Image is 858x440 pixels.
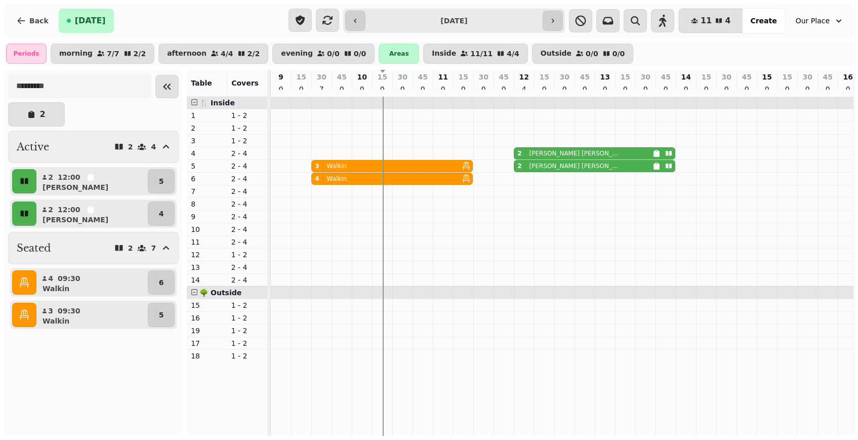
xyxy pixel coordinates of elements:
p: evening [281,50,313,58]
p: 9 [278,72,283,82]
div: Periods [6,44,47,64]
span: [DATE] [75,17,106,25]
span: 4 [725,17,730,25]
button: Back [8,9,57,33]
button: Collapse sidebar [155,75,179,98]
p: [PERSON_NAME] [PERSON_NAME] [529,162,622,170]
p: 0 [439,84,447,94]
p: 0 / 0 [354,50,366,57]
p: 2 [128,143,133,150]
p: 30 [316,72,326,82]
h2: Active [17,140,49,154]
p: 0 [338,84,346,94]
p: 0 / 0 [586,50,598,57]
p: 2 - 4 [231,275,264,285]
button: morning7/72/2 [51,44,154,64]
div: 2 [517,149,521,157]
button: 114 [679,9,743,33]
p: 0 [419,84,427,94]
p: 0 / 0 [327,50,340,57]
p: 3 [48,306,54,316]
button: Our Place [790,12,850,30]
span: Table [191,79,212,87]
p: 15 [191,300,223,310]
div: Areas [379,44,419,64]
p: 1 - 2 [231,351,264,361]
button: [DATE] [59,9,114,33]
p: 2 - 4 [231,148,264,158]
p: 1 - 2 [231,250,264,260]
p: 2 - 4 [231,161,264,171]
p: 1 [191,110,223,121]
button: 409:30Walkin [38,270,146,295]
button: 5 [148,169,175,193]
p: 13 [191,262,223,272]
p: 7 [191,186,223,196]
p: 15 [539,72,549,82]
p: 0 [358,84,366,94]
button: afternoon4/42/2 [158,44,268,64]
p: 2 [48,205,54,215]
p: 7 [317,84,325,94]
p: 12 [191,250,223,260]
p: 09:30 [58,273,80,284]
p: 2 [48,172,54,182]
p: 12 [519,72,528,82]
button: Active24 [8,131,179,163]
p: morning [59,50,93,58]
p: 2 - 4 [231,224,264,234]
p: 16 [843,72,852,82]
p: 0 [743,84,751,94]
h2: Seated [17,241,51,255]
p: 8 [191,199,223,209]
button: 212:00[PERSON_NAME] [38,202,146,226]
p: 45 [823,72,832,82]
p: 15 [782,72,792,82]
p: 7 [151,245,156,252]
p: 15 [458,72,468,82]
button: 212:00[PERSON_NAME] [38,169,146,193]
p: 0 [682,84,690,94]
p: 30 [478,72,488,82]
span: 🌳 Outside [199,289,241,297]
p: 3 [191,136,223,146]
p: [PERSON_NAME] [43,215,108,225]
p: 0 [783,84,791,94]
p: Walkin [327,162,347,170]
p: 0 [824,84,832,94]
p: 10 [191,224,223,234]
p: 0 [297,84,305,94]
p: 30 [721,72,731,82]
p: 2 - 4 [231,174,264,184]
p: 1 - 2 [231,338,264,348]
p: 15 [701,72,711,82]
p: 1 - 2 [231,300,264,310]
p: 14 [191,275,223,285]
p: 2 - 4 [231,262,264,272]
p: 2 [191,123,223,133]
p: Walkin [43,316,69,326]
span: Covers [231,79,259,87]
p: 5 [159,176,164,186]
p: 0 [398,84,406,94]
div: 4 [315,175,319,183]
button: evening0/00/0 [272,44,375,64]
button: 4 [148,202,175,226]
p: 2 - 4 [231,186,264,196]
button: 5 [148,303,175,327]
p: 1 - 2 [231,136,264,146]
span: Create [750,17,777,24]
p: 1 - 2 [231,326,264,336]
p: 19 [191,326,223,336]
p: 15 [377,72,387,82]
p: 4 [151,143,156,150]
button: Outside0/00/0 [532,44,633,64]
div: 3 [315,162,319,170]
p: 2 - 4 [231,212,264,222]
p: 9 [191,212,223,222]
p: 18 [191,351,223,361]
p: 11 / 11 [470,50,493,57]
button: 6 [148,270,175,295]
p: 0 [702,84,710,94]
p: 15 [620,72,630,82]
